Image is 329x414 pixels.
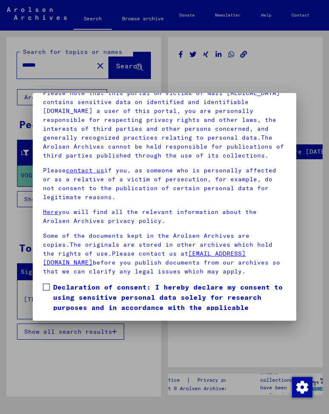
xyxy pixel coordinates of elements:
[66,166,104,174] a: contact us
[43,208,286,225] p: you will find all the relevant information about the Arolsen Archives privacy policy.
[43,166,286,202] p: Please if you, as someone who is personally affected or as a relative of a victim of persecution,...
[43,89,286,160] p: Please note that this portal on victims of Nazi [MEDICAL_DATA] contains sensitive data on identif...
[292,377,312,397] img: Change consent
[43,208,58,216] a: Here
[43,231,286,276] p: Some of the documents kept in the Arolsen Archives are copies.The originals are stored in other a...
[53,282,286,343] span: Declaration of consent: I hereby declare my consent to using sensitive personal data solely for r...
